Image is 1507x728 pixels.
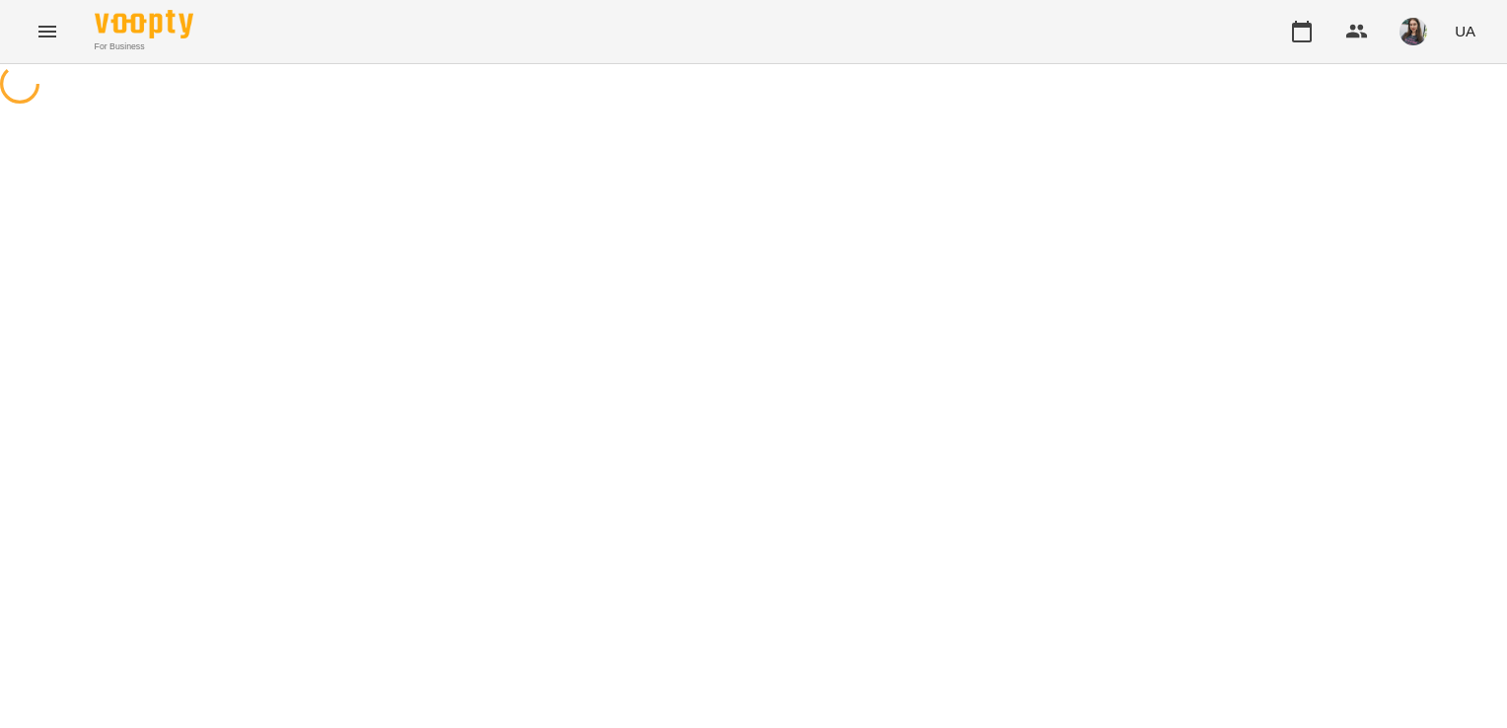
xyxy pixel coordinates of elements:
[1455,21,1475,41] span: UA
[1399,18,1427,45] img: ca1374486191da6fb8238bd749558ac4.jpeg
[95,40,193,53] span: For Business
[1447,13,1483,49] button: UA
[24,8,71,55] button: Menu
[95,10,193,38] img: Voopty Logo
